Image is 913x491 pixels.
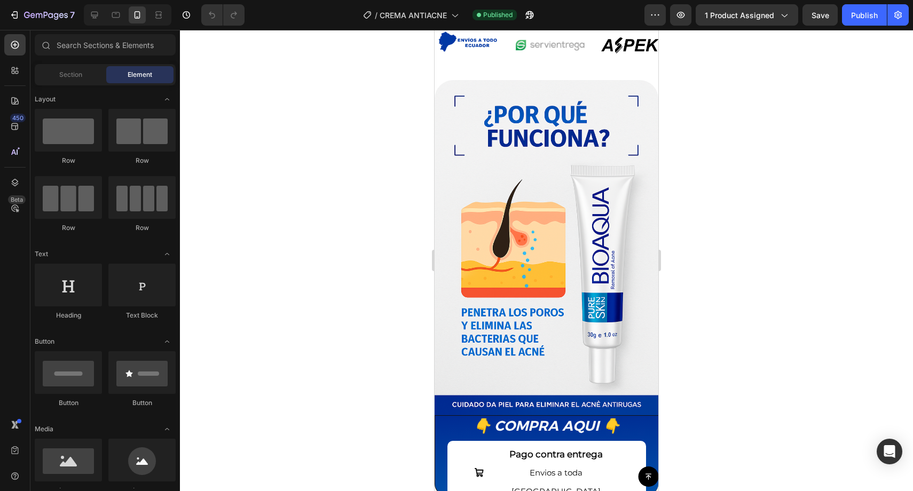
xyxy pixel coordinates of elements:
img: [object Object] [81,9,150,21]
span: Toggle open [159,245,176,263]
div: Row [35,156,102,165]
div: Text Block [108,311,176,320]
span: Layout [35,94,56,104]
iframe: Design area [435,30,658,491]
input: Search Sections & Elements [35,34,176,56]
button: <p><span style="font-size:17px;"><strong>Pago contra entrega&nbsp;</strong></span><br><span style... [13,411,211,476]
span: Text [35,249,48,259]
button: 7 [4,4,80,26]
p: 7 [70,9,75,21]
div: 450 [10,114,26,122]
span: Media [35,424,53,434]
span: Toggle open [159,333,176,350]
div: Beta [8,195,26,204]
span: Toggle open [159,91,176,108]
span: 1 product assigned [705,10,774,21]
div: Undo/Redo [201,4,245,26]
strong: Pago contra entrega [75,419,168,430]
span: Save [812,11,829,20]
span: Element [128,70,152,80]
div: Publish [851,10,878,21]
div: Button [108,398,176,408]
span: Button [35,337,54,346]
div: Row [108,223,176,233]
span: CREMA ANTIACNE [380,10,447,21]
span: Toggle open [159,421,176,438]
div: Row [35,223,102,233]
button: Save [802,4,838,26]
div: Row [108,156,176,165]
span: / [375,10,377,21]
span: Section [59,70,82,80]
button: 1 product assigned [696,4,798,26]
div: Open Intercom Messenger [877,439,902,464]
span: Published [483,10,513,20]
i: 👇 COMPRA AQUI 👇 [39,387,185,405]
div: Heading [35,311,102,320]
button: Publish [842,4,887,26]
div: Button [35,398,102,408]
